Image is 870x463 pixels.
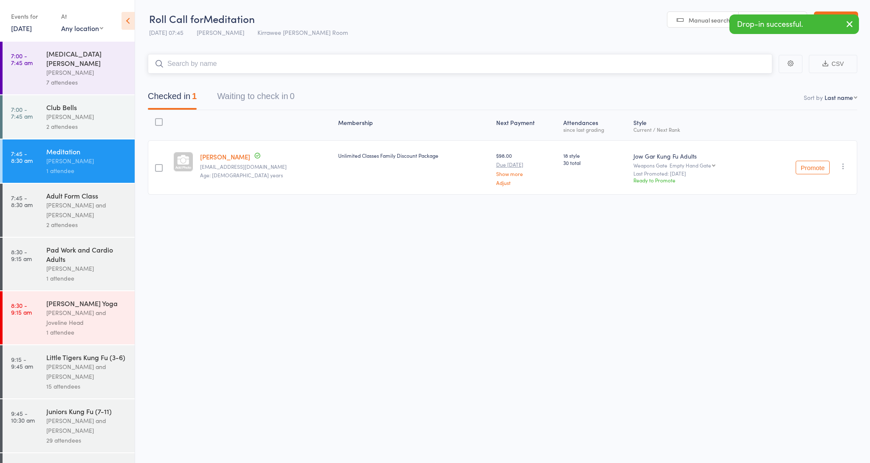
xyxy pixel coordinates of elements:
[290,91,294,101] div: 0
[46,147,127,156] div: Meditation
[563,152,627,159] span: 18 style
[46,49,127,68] div: [MEDICAL_DATA][PERSON_NAME]
[46,191,127,200] div: Adult Form Class
[46,362,127,381] div: [PERSON_NAME] and [PERSON_NAME]
[633,176,758,184] div: Ready to Promote
[633,127,758,132] div: Current / Next Rank
[560,114,630,136] div: Atten­dances
[3,291,135,344] a: 8:30 -9:15 am[PERSON_NAME] Yoga[PERSON_NAME] and Joveline Head1 attendee
[46,327,127,337] div: 1 attendee
[11,302,32,315] time: 8:30 - 9:15 am
[46,77,127,87] div: 7 attendees
[496,180,556,185] a: Adjust
[203,11,255,26] span: Meditation
[46,156,127,166] div: [PERSON_NAME]
[46,68,127,77] div: [PERSON_NAME]
[563,159,627,166] span: 30 total
[11,52,33,66] time: 7:00 - 7:45 am
[46,308,127,327] div: [PERSON_NAME] and Joveline Head
[669,162,711,168] div: Empty Hand Gate
[61,23,103,33] div: Any location
[633,170,758,176] small: Last Promoted: [DATE]
[11,23,32,33] a: [DATE]
[804,93,823,102] label: Sort by
[46,122,127,131] div: 2 attendees
[46,406,127,416] div: Juniors Kung Fu (7-11)
[825,93,853,102] div: Last name
[46,200,127,220] div: [PERSON_NAME] and [PERSON_NAME]
[796,161,830,174] button: Promote
[11,194,33,208] time: 7:45 - 8:30 am
[493,114,560,136] div: Next Payment
[11,248,32,262] time: 8:30 - 9:15 am
[3,42,135,94] a: 7:00 -7:45 am[MEDICAL_DATA][PERSON_NAME][PERSON_NAME]7 attendees
[630,114,761,136] div: Style
[149,11,203,26] span: Roll Call for
[338,152,489,159] div: Unlimited Classes Family Discount Package
[633,152,758,160] div: Jow Gar Kung Fu Adults
[46,381,127,391] div: 15 attendees
[46,435,127,445] div: 29 attendees
[814,11,858,28] a: Exit roll call
[148,54,772,74] input: Search by name
[496,171,556,176] a: Show more
[148,87,197,110] button: Checked in1
[46,264,127,273] div: [PERSON_NAME]
[11,410,35,423] time: 9:45 - 10:30 am
[257,28,348,37] span: Kirrawee [PERSON_NAME] Room
[200,164,331,170] small: carolynsamsa@gmail.com
[3,238,135,290] a: 8:30 -9:15 amPad Work and Cardio Adults[PERSON_NAME]1 attendee
[46,416,127,435] div: [PERSON_NAME] and [PERSON_NAME]
[46,166,127,176] div: 1 attendee
[46,298,127,308] div: [PERSON_NAME] Yoga
[633,162,758,168] div: Weapons Gate
[3,345,135,398] a: 9:15 -9:45 amLittle Tigers Kung Fu (3-6)[PERSON_NAME] and [PERSON_NAME]15 attendees
[149,28,184,37] span: [DATE] 07:45
[11,9,53,23] div: Events for
[11,150,33,164] time: 7:45 - 8:30 am
[496,162,556,168] small: Due [DATE]
[46,112,127,122] div: [PERSON_NAME]
[3,139,135,183] a: 7:45 -8:30 amMeditation[PERSON_NAME]1 attendee
[46,220,127,230] div: 2 attendees
[200,171,283,179] span: Age: [DEMOGRAPHIC_DATA] years
[496,152,556,185] div: $98.00
[200,152,250,161] a: [PERSON_NAME]
[11,356,33,369] time: 9:15 - 9:45 am
[3,399,135,452] a: 9:45 -10:30 amJuniors Kung Fu (7-11)[PERSON_NAME] and [PERSON_NAME]29 attendees
[61,9,103,23] div: At
[809,55,857,73] button: CSV
[46,352,127,362] div: Little Tigers Kung Fu (3-6)
[217,87,294,110] button: Waiting to check in0
[3,184,135,237] a: 7:45 -8:30 amAdult Form Class[PERSON_NAME] and [PERSON_NAME]2 attendees
[11,106,33,119] time: 7:00 - 7:45 am
[46,245,127,264] div: Pad Work and Cardio Adults
[729,14,859,34] div: Drop-in successful.
[335,114,493,136] div: Membership
[46,102,127,112] div: Club Bells
[563,127,627,132] div: since last grading
[197,28,244,37] span: [PERSON_NAME]
[46,273,127,283] div: 1 attendee
[689,16,730,24] span: Manual search
[3,95,135,139] a: 7:00 -7:45 amClub Bells[PERSON_NAME]2 attendees
[192,91,197,101] div: 1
